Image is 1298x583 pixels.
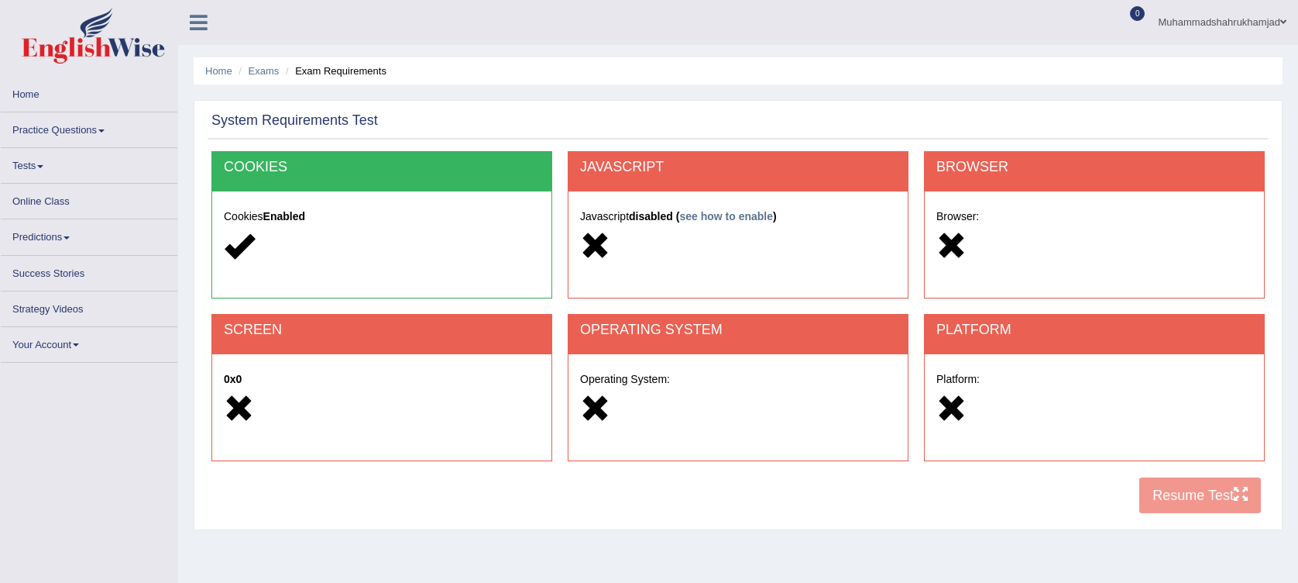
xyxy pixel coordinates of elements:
h2: JAVASCRIPT [580,160,896,175]
li: Exam Requirements [282,64,386,78]
a: Home [1,77,177,107]
a: Tests [1,148,177,178]
a: Exams [249,65,280,77]
a: Online Class [1,184,177,214]
a: Predictions [1,219,177,250]
h2: COOKIES [224,160,540,175]
h2: BROWSER [936,160,1252,175]
a: Practice Questions [1,112,177,143]
h5: Browser: [936,211,1252,223]
h2: PLATFORM [936,323,1252,338]
a: Your Account [1,327,177,357]
a: Home [205,65,232,77]
a: see how to enable [679,210,773,223]
strong: Enabled [263,210,305,223]
h5: Platform: [936,374,1252,385]
strong: disabled ( ) [629,210,777,223]
strong: 0x0 [224,373,242,385]
a: Success Stories [1,256,177,286]
h5: Operating System: [580,374,896,385]
h2: OPERATING SYSTEM [580,323,896,338]
a: Strategy Videos [1,291,177,322]
h2: SCREEN [224,323,540,338]
h5: Javascript [580,211,896,223]
h2: System Requirements Test [211,113,378,129]
span: 0 [1130,6,1145,21]
h5: Cookies [224,211,540,223]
